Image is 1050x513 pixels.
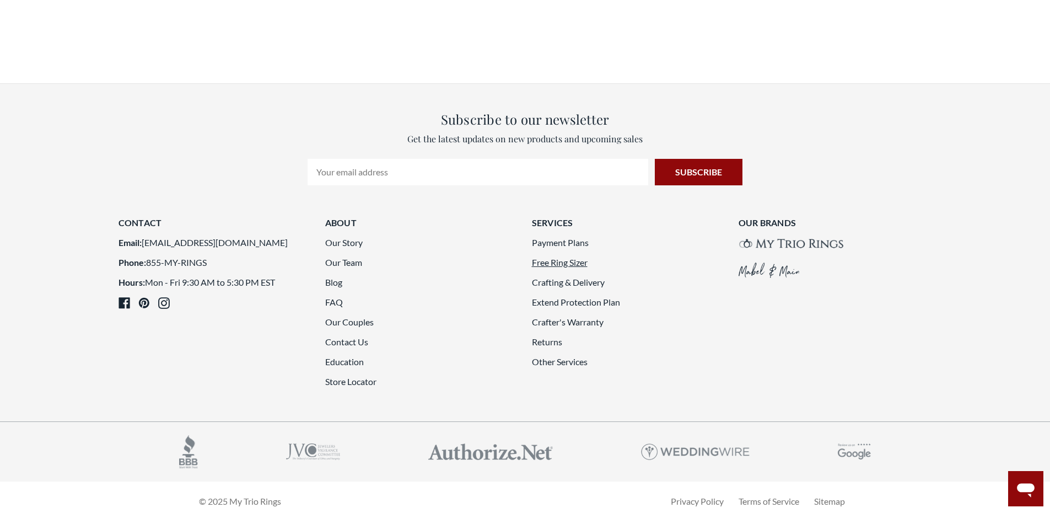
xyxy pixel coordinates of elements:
[325,277,342,287] a: Blog
[739,263,799,279] img: Mabel&Main brand logo
[325,216,519,229] h3: About
[671,496,724,506] a: Privacy Policy
[641,443,750,460] img: Weddingwire
[199,495,281,508] p: © 2025 My Trio Rings
[814,496,845,506] a: Sitemap
[119,276,312,289] li: Mon - Fri 9:30 AM to 5:30 PM EST
[532,297,620,307] a: Extend Protection Plan
[325,237,363,248] a: Our Story
[325,257,362,268] a: Our Team
[532,336,562,347] a: Returns
[119,277,145,287] strong: Hours:
[325,297,343,307] a: FAQ
[325,356,364,367] a: Education
[428,443,553,460] img: Authorize
[119,216,312,229] h3: Contact
[308,109,742,129] h3: Subscribe to our newsletter
[119,237,142,248] strong: Email:
[308,159,648,185] input: Your email address
[119,256,312,269] li: 855-MY-RINGS
[532,277,605,287] a: Crafting & Delivery
[325,376,376,387] a: Store Locator
[838,443,871,460] img: Google Reviews
[739,239,843,248] img: My Trio Rings brand logo
[286,443,340,460] img: jvc
[119,257,146,268] strong: Phone:
[325,317,374,327] a: Our Couples
[532,356,588,367] a: Other Services
[532,216,725,229] h3: Services
[532,237,589,248] a: Payment Plans
[179,435,198,468] img: accredited business logo
[119,236,312,249] li: [EMAIL_ADDRESS][DOMAIN_NAME]
[532,317,604,327] a: Crafter's Warranty
[325,336,368,347] a: Contact Us
[532,257,588,268] a: Free Ring Sizer
[655,159,742,185] input: Subscribe
[308,132,742,146] p: Get the latest updates on new products and upcoming sales
[739,216,932,229] h3: Our Brands
[739,496,799,506] a: Terms of Service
